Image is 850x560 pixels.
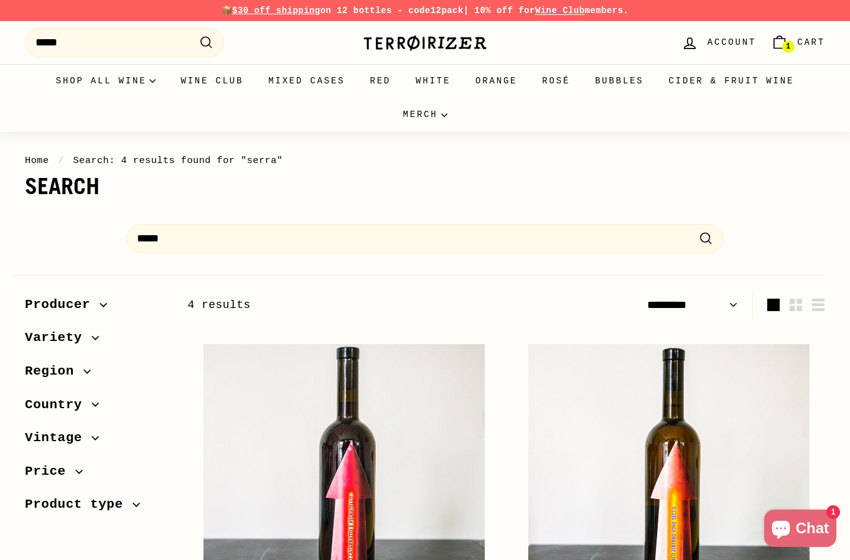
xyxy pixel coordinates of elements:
[25,327,91,348] span: Variety
[25,494,133,515] span: Product type
[25,153,825,168] nav: breadcrumbs
[25,294,100,315] span: Producer
[403,64,463,98] a: White
[535,6,585,16] a: Wine Club
[25,491,168,525] button: Product type
[656,64,807,98] a: Cider & Fruit Wine
[708,35,756,49] span: Account
[55,155,67,166] span: /
[25,155,49,166] a: Home
[760,510,840,550] inbox-online-store-chat: Shopify online store chat
[25,391,168,425] button: Country
[25,394,91,416] span: Country
[25,458,168,492] button: Price
[232,6,320,16] span: $30 off shipping
[25,291,168,325] button: Producer
[73,155,283,166] span: Search: 4 results found for "serra"
[25,358,168,391] button: Region
[44,64,169,98] summary: Shop all wine
[530,64,582,98] a: Rosé
[786,42,790,51] span: 1
[674,24,764,61] a: Account
[188,296,507,314] div: 4 results
[25,461,75,482] span: Price
[25,424,168,458] button: Vintage
[25,324,168,358] button: Variety
[764,24,833,61] a: Cart
[25,361,83,382] span: Region
[25,427,91,449] span: Vintage
[463,64,530,98] a: Orange
[357,64,403,98] a: Red
[256,64,357,98] a: Mixed Cases
[431,6,464,16] strong: 12pack
[168,64,256,98] a: Wine Club
[25,174,825,199] h1: Search
[390,98,459,131] summary: Merch
[582,64,656,98] a: Bubbles
[797,35,825,49] span: Cart
[25,4,825,17] p: 📦 on 12 bottles - code | 10% off for members.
